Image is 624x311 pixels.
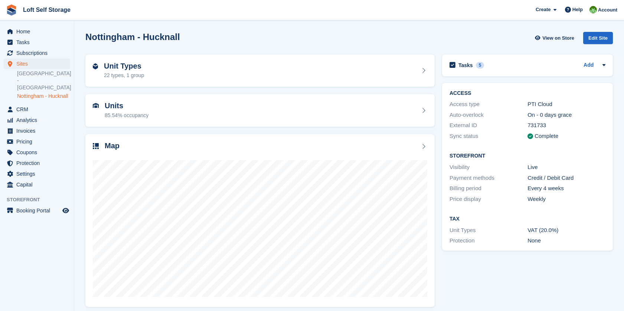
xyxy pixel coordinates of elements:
div: PTI Cloud [527,100,605,109]
a: menu [4,136,70,147]
div: 5 [476,62,484,69]
span: Help [572,6,583,13]
div: VAT (20.0%) [527,226,605,235]
div: Auto-overlock [450,111,527,119]
span: Analytics [16,115,61,125]
div: Edit Site [583,32,613,44]
span: Pricing [16,136,61,147]
img: unit-icn-7be61d7bf1b0ce9d3e12c5938cc71ed9869f7b940bace4675aadf7bd6d80202e.svg [93,103,99,108]
div: Visibility [450,163,527,172]
span: Invoices [16,126,61,136]
div: Protection [450,236,527,245]
div: Every 4 weeks [527,184,605,193]
span: Tasks [16,37,61,47]
div: Credit / Debit Card [527,174,605,182]
img: James Johnson [589,6,597,13]
span: Coupons [16,147,61,158]
span: Sites [16,59,61,69]
a: menu [4,37,70,47]
a: menu [4,147,70,158]
div: Live [527,163,605,172]
a: menu [4,179,70,190]
span: Subscriptions [16,48,61,58]
span: Settings [16,169,61,179]
span: Home [16,26,61,37]
h2: Nottingham - Hucknall [85,32,180,42]
span: Create [536,6,551,13]
a: menu [4,205,70,216]
span: Protection [16,158,61,168]
a: Units 85.54% occupancy [85,94,435,127]
span: Account [598,6,617,14]
span: Capital [16,179,61,190]
div: Payment methods [450,174,527,182]
div: External ID [450,121,527,130]
div: Complete [535,132,558,140]
a: Map [85,134,435,307]
span: Booking Portal [16,205,61,216]
a: Nottingham - Hucknall [17,93,70,100]
a: Unit Types 22 types, 1 group [85,54,435,87]
div: 22 types, 1 group [104,72,144,79]
div: Unit Types [450,226,527,235]
h2: Storefront [450,153,605,159]
a: Preview store [61,206,70,215]
h2: Units [105,102,148,110]
a: menu [4,158,70,168]
span: Storefront [7,196,74,204]
h2: ACCESS [450,90,605,96]
div: Weekly [527,195,605,204]
div: Access type [450,100,527,109]
img: unit-type-icn-2b2737a686de81e16bb02015468b77c625bbabd49415b5ef34ead5e3b44a266d.svg [93,63,98,69]
div: None [527,236,605,245]
div: 85.54% occupancy [105,112,148,119]
div: On - 0 days grace [527,111,605,119]
a: Add [584,61,594,70]
img: map-icn-33ee37083ee616e46c38cad1a60f524a97daa1e2b2c8c0bc3eb3415660979fc1.svg [93,143,99,149]
h2: Unit Types [104,62,144,70]
a: View on Store [534,32,577,44]
a: Loft Self Storage [20,4,73,16]
a: menu [4,115,70,125]
h2: Tax [450,216,605,222]
a: menu [4,26,70,37]
span: View on Store [542,34,574,42]
a: menu [4,104,70,115]
div: Price display [450,195,527,204]
div: Sync status [450,132,527,140]
a: menu [4,59,70,69]
img: stora-icon-8386f47178a22dfd0bd8f6a31ec36ba5ce8667c1dd55bd0f319d3a0aa187defe.svg [6,4,17,16]
div: 731733 [527,121,605,130]
a: [GEOGRAPHIC_DATA] - [GEOGRAPHIC_DATA] [17,70,70,91]
a: menu [4,126,70,136]
a: Edit Site [583,32,613,47]
h2: Tasks [458,62,473,69]
h2: Map [105,142,120,150]
a: menu [4,48,70,58]
div: Billing period [450,184,527,193]
span: CRM [16,104,61,115]
a: menu [4,169,70,179]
